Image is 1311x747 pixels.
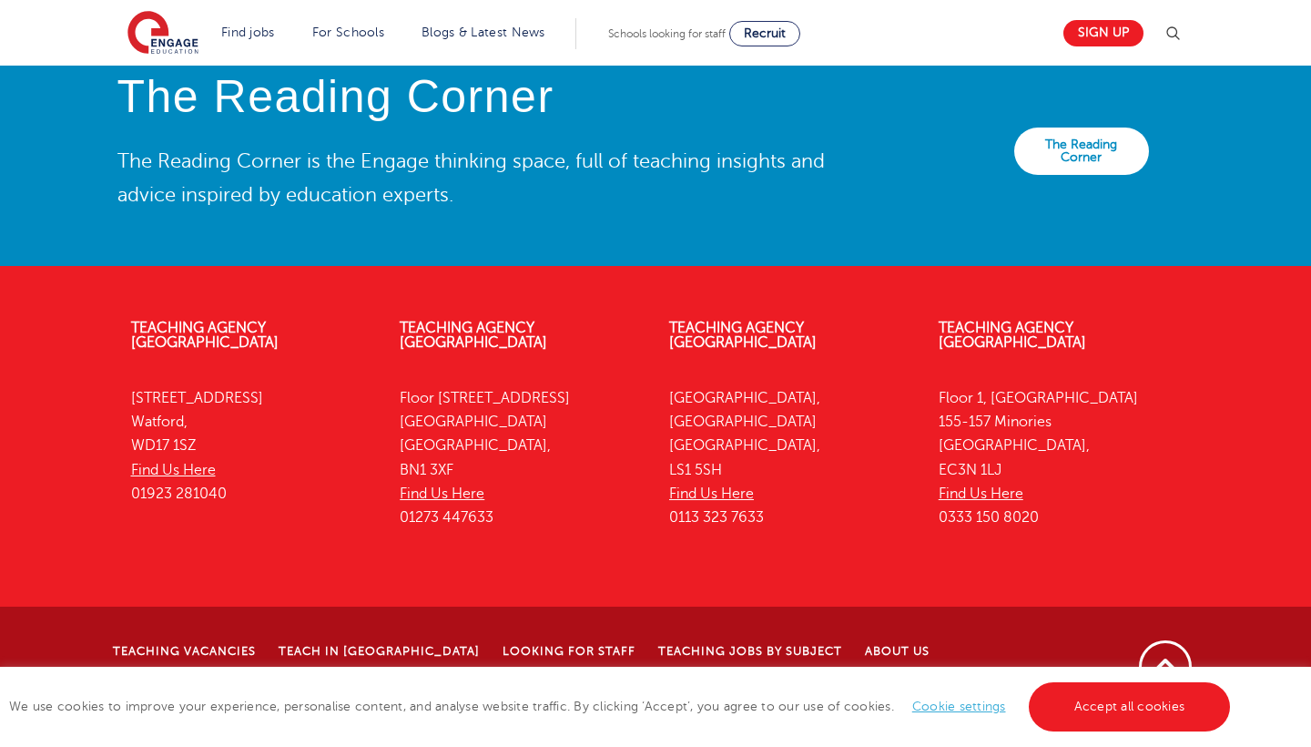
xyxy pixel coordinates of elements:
[9,700,1235,713] span: We use cookies to improve your experience, personalise content, and analyse website traffic. By c...
[669,486,754,502] a: Find Us Here
[669,320,817,351] a: Teaching Agency [GEOGRAPHIC_DATA]
[744,26,786,40] span: Recruit
[1029,682,1231,732] a: Accept all cookies
[912,700,1006,713] a: Cookie settings
[400,320,547,351] a: Teaching Agency [GEOGRAPHIC_DATA]
[608,27,726,40] span: Schools looking for staff
[221,26,275,39] a: Find jobs
[117,72,838,122] h4: The Reading Corner
[503,645,635,658] a: Looking for staff
[939,386,1181,530] p: Floor 1, [GEOGRAPHIC_DATA] 155-157 Minories [GEOGRAPHIC_DATA], EC3N 1LJ 0333 150 8020
[131,462,216,478] a: Find Us Here
[729,21,800,46] a: Recruit
[113,645,256,658] a: Teaching Vacancies
[312,26,384,39] a: For Schools
[400,486,484,502] a: Find Us Here
[131,386,373,506] p: [STREET_ADDRESS] Watford, WD17 1SZ 01923 281040
[127,11,198,56] img: Engage Education
[422,26,545,39] a: Blogs & Latest News
[400,386,642,530] p: Floor [STREET_ADDRESS] [GEOGRAPHIC_DATA] [GEOGRAPHIC_DATA], BN1 3XF 01273 447633
[117,145,838,210] p: The Reading Corner is the Engage thinking space, full of teaching insights and advice inspired by...
[279,645,480,658] a: Teach in [GEOGRAPHIC_DATA]
[939,320,1086,351] a: Teaching Agency [GEOGRAPHIC_DATA]
[1014,128,1148,175] a: The Reading Corner
[669,386,911,530] p: [GEOGRAPHIC_DATA], [GEOGRAPHIC_DATA] [GEOGRAPHIC_DATA], LS1 5SH 0113 323 7633
[939,486,1023,502] a: Find Us Here
[131,320,279,351] a: Teaching Agency [GEOGRAPHIC_DATA]
[865,645,930,658] a: About Us
[1063,20,1143,46] a: Sign up
[658,645,842,658] a: Teaching jobs by subject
